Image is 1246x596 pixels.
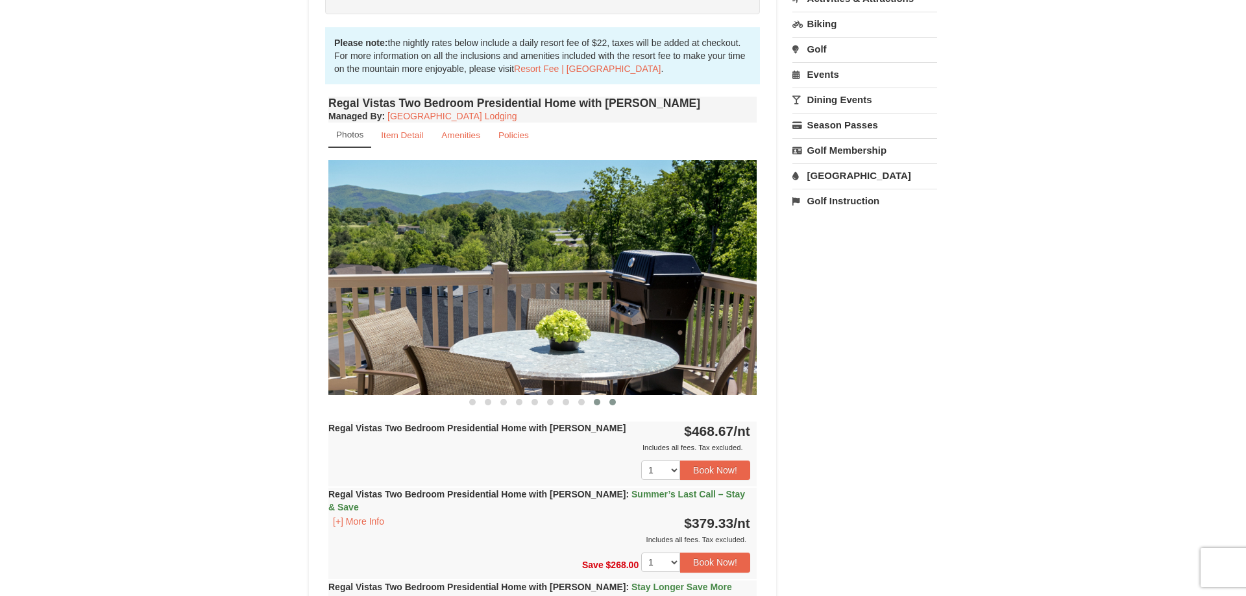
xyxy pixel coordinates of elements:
div: Includes all fees. Tax excluded. [328,533,750,546]
strong: Regal Vistas Two Bedroom Presidential Home with [PERSON_NAME] [328,423,626,433]
span: Save [582,560,604,570]
span: : [626,582,629,592]
div: the nightly rates below include a daily resort fee of $22, taxes will be added at checkout. For m... [325,27,760,84]
span: Stay Longer Save More [631,582,732,592]
a: [GEOGRAPHIC_DATA] Lodging [387,111,517,121]
a: Amenities [433,123,489,148]
a: Golf Instruction [792,189,937,213]
small: Policies [498,130,529,140]
a: [GEOGRAPHIC_DATA] [792,163,937,187]
img: 18876286-44-cfdc76d7.jpg [328,160,757,394]
small: Item Detail [381,130,423,140]
a: Biking [792,12,937,36]
a: Resort Fee | [GEOGRAPHIC_DATA] [514,64,661,74]
a: Policies [490,123,537,148]
strong: Regal Vistas Two Bedroom Presidential Home with [PERSON_NAME] [328,489,745,512]
span: Managed By [328,111,382,121]
h4: Regal Vistas Two Bedroom Presidential Home with [PERSON_NAME] [328,97,757,110]
a: Golf [792,37,937,61]
strong: $468.67 [684,423,750,438]
strong: Regal Vistas Two Bedroom Presidential Home with [PERSON_NAME] [328,582,732,592]
span: $268.00 [606,560,639,570]
span: $379.33 [684,516,733,530]
small: Amenities [441,130,480,140]
a: Season Passes [792,113,937,137]
a: Item Detail [373,123,432,148]
a: Photos [328,123,371,148]
span: : [626,489,629,499]
a: Golf Membership [792,138,937,162]
button: [+] More Info [328,514,389,529]
button: Book Now! [680,460,750,480]
div: Includes all fees. Tax excluded. [328,441,750,454]
a: Dining Events [792,88,937,112]
a: Events [792,62,937,86]
span: /nt [733,423,750,438]
button: Book Now! [680,553,750,572]
strong: Please note: [334,38,387,48]
strong: : [328,111,385,121]
small: Photos [336,130,363,139]
span: /nt [733,516,750,530]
